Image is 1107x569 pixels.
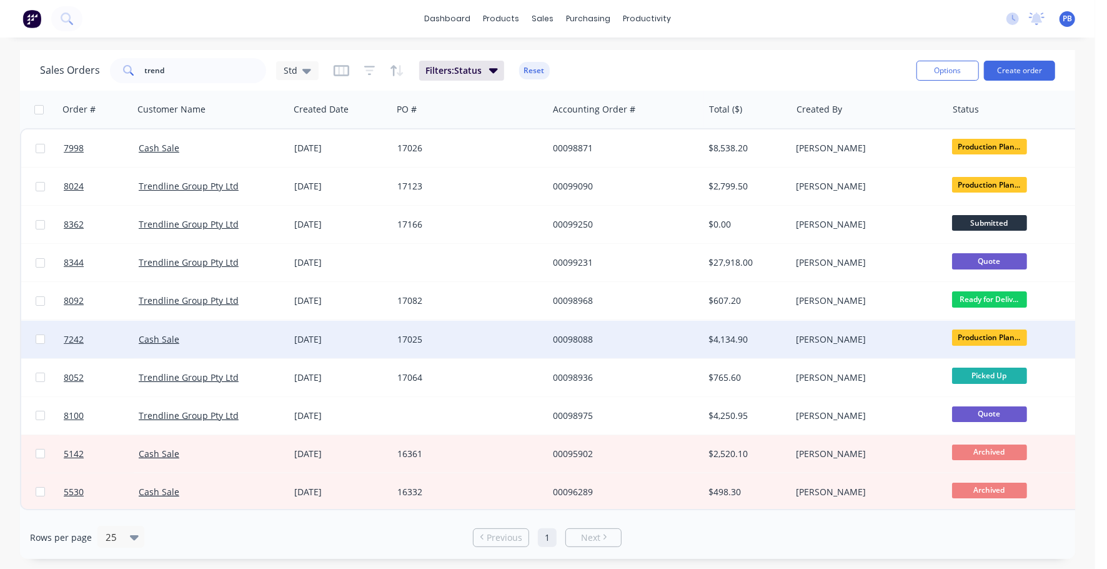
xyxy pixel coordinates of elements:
div: 00098088 [553,333,692,346]
a: Cash Sale [139,448,179,460]
div: 17064 [397,371,536,384]
a: Trendline Group Pty Ltd [139,256,239,268]
div: 00098871 [553,142,692,154]
div: 16332 [397,486,536,498]
a: 5142 [64,435,139,473]
div: 00098968 [553,295,692,307]
div: 00098936 [553,371,692,384]
div: 00099250 [553,218,692,231]
div: [PERSON_NAME] [796,295,935,307]
span: 8052 [64,371,84,384]
span: 8344 [64,256,84,269]
span: 8100 [64,410,84,422]
div: Created By [797,103,842,116]
div: [DATE] [294,256,387,269]
div: 00099090 [553,180,692,193]
a: dashboard [418,9,477,28]
a: Trendline Group Pty Ltd [139,180,239,192]
span: Filters: Status [425,64,482,77]
div: Created Date [294,103,349,116]
div: [PERSON_NAME] [796,486,935,498]
div: [DATE] [294,410,387,422]
a: Trendline Group Pty Ltd [139,410,239,421]
span: Ready for Deliv... [952,291,1027,307]
div: [PERSON_NAME] [796,180,935,193]
div: $0.00 [709,218,782,231]
div: $765.60 [709,371,782,384]
h1: Sales Orders [40,64,100,76]
div: [DATE] [294,448,387,460]
span: Previous [487,531,522,544]
div: [PERSON_NAME] [796,410,935,422]
div: $4,134.90 [709,333,782,346]
div: 17025 [397,333,536,346]
div: [DATE] [294,371,387,384]
a: Trendline Group Pty Ltd [139,295,239,306]
div: [PERSON_NAME] [796,218,935,231]
span: 5142 [64,448,84,460]
span: Production Plan... [952,139,1027,154]
div: [DATE] [294,486,387,498]
img: Factory [22,9,41,28]
div: Accounting Order # [553,103,635,116]
span: 8362 [64,218,84,231]
div: $498.30 [709,486,782,498]
a: Cash Sale [139,333,179,345]
span: PB [1063,13,1072,24]
span: Quote [952,406,1027,422]
a: Trendline Group Pty Ltd [139,371,239,383]
div: [DATE] [294,295,387,307]
div: [PERSON_NAME] [796,142,935,154]
div: 00096289 [553,486,692,498]
button: Reset [519,62,550,79]
span: Archived [952,445,1027,460]
span: Production Plan... [952,330,1027,345]
div: PO # [397,103,417,116]
a: 8024 [64,168,139,205]
a: 8092 [64,282,139,320]
span: Quote [952,253,1027,269]
div: Status [953,103,979,116]
div: $607.20 [709,295,782,307]
a: 7242 [64,321,139,358]
a: 8362 [64,206,139,243]
div: [DATE] [294,333,387,346]
div: [PERSON_NAME] [796,333,935,346]
div: [DATE] [294,180,387,193]
span: Submitted [952,215,1027,231]
a: Page 1 is your current page [538,528,557,547]
div: 17082 [397,295,536,307]
div: Customer Name [137,103,206,116]
div: $8,538.20 [709,142,782,154]
span: Std [284,64,297,77]
a: 5530 [64,473,139,511]
span: Rows per page [30,531,92,544]
div: 00098975 [553,410,692,422]
div: 17123 [397,180,536,193]
input: Search... [145,58,267,83]
div: productivity [617,9,677,28]
a: 8344 [64,244,139,281]
span: 5530 [64,486,84,498]
div: $2,799.50 [709,180,782,193]
span: 7242 [64,333,84,346]
a: 7998 [64,129,139,167]
button: Filters:Status [419,61,504,81]
a: Cash Sale [139,486,179,498]
span: Production Plan... [952,177,1027,193]
span: 7998 [64,142,84,154]
div: purchasing [560,9,617,28]
span: 8024 [64,180,84,193]
div: Order # [62,103,96,116]
a: Next page [566,531,621,544]
a: Previous page [474,531,529,544]
div: 00095902 [553,448,692,460]
div: [PERSON_NAME] [796,448,935,460]
div: products [477,9,525,28]
span: Next [581,531,600,544]
div: 17026 [397,142,536,154]
span: 8092 [64,295,84,307]
div: Total ($) [709,103,742,116]
div: [DATE] [294,142,387,154]
a: 8052 [64,359,139,396]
